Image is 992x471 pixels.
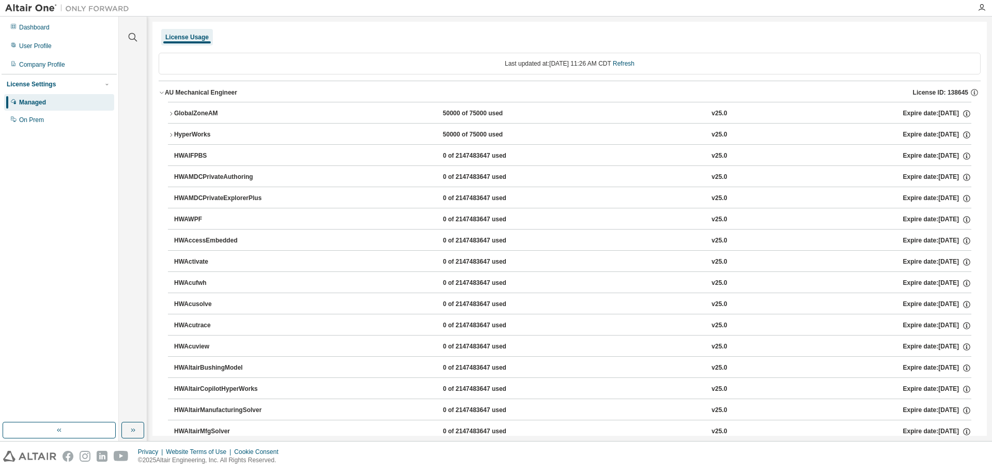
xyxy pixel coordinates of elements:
div: 50000 of 75000 used [443,130,536,140]
div: HWAIFPBS [174,151,267,161]
div: User Profile [19,42,52,50]
div: v25.0 [711,279,727,288]
button: HyperWorks50000 of 75000 usedv25.0Expire date:[DATE] [168,124,971,146]
div: On Prem [19,116,44,124]
img: linkedin.svg [97,451,107,462]
div: 0 of 2147483647 used [443,173,536,182]
div: Managed [19,98,46,107]
a: Refresh [613,60,634,67]
button: HWAcusolve0 of 2147483647 usedv25.0Expire date:[DATE] [174,293,971,316]
div: Expire date: [DATE] [903,300,971,309]
div: v25.0 [711,109,727,118]
div: HWAcuview [174,342,267,352]
div: v25.0 [711,321,727,330]
div: 0 of 2147483647 used [443,406,536,415]
button: HWAcutrace0 of 2147483647 usedv25.0Expire date:[DATE] [174,314,971,337]
button: HWAcuview0 of 2147483647 usedv25.0Expire date:[DATE] [174,336,971,358]
button: AU Mechanical EngineerLicense ID: 138645 [159,81,981,104]
img: facebook.svg [63,451,73,462]
div: v25.0 [711,342,727,352]
div: 0 of 2147483647 used [443,321,536,330]
button: HWAltairManufacturingSolver0 of 2147483647 usedv25.0Expire date:[DATE] [174,399,971,422]
div: Expire date: [DATE] [903,385,971,394]
div: Expire date: [DATE] [903,342,971,352]
div: 0 of 2147483647 used [443,151,536,161]
button: HWAWPF0 of 2147483647 usedv25.0Expire date:[DATE] [174,208,971,231]
div: Expire date: [DATE] [903,215,971,224]
div: v25.0 [711,300,727,309]
div: HWAcusolve [174,300,267,309]
button: HWAltairCopilotHyperWorks0 of 2147483647 usedv25.0Expire date:[DATE] [174,378,971,401]
div: License Settings [7,80,56,88]
div: HWAMDCPrivateExplorerPlus [174,194,267,203]
div: Expire date: [DATE] [903,363,971,373]
button: HWAltairMfgSolver0 of 2147483647 usedv25.0Expire date:[DATE] [174,420,971,443]
div: HWAcutrace [174,321,267,330]
div: 0 of 2147483647 used [443,363,536,373]
div: Expire date: [DATE] [903,151,971,161]
div: v25.0 [711,385,727,394]
p: © 2025 Altair Engineering, Inc. All Rights Reserved. [138,456,285,465]
div: AU Mechanical Engineer [165,88,237,97]
div: 0 of 2147483647 used [443,215,536,224]
div: License Usage [165,33,209,41]
div: v25.0 [711,173,727,182]
div: Expire date: [DATE] [903,194,971,203]
div: HWAccessEmbedded [174,236,267,246]
div: Expire date: [DATE] [903,321,971,330]
div: Expire date: [DATE] [903,236,971,246]
div: HWAltairCopilotHyperWorks [174,385,267,394]
div: v25.0 [711,215,727,224]
div: 0 of 2147483647 used [443,385,536,394]
button: HWAltairBushingModel0 of 2147483647 usedv25.0Expire date:[DATE] [174,357,971,379]
div: v25.0 [711,427,727,436]
div: Company Profile [19,60,65,69]
div: v25.0 [711,257,727,267]
div: Expire date: [DATE] [903,427,971,436]
img: Altair One [5,3,134,13]
div: Last updated at: [DATE] 11:26 AM CDT [159,53,981,74]
div: Expire date: [DATE] [903,279,971,288]
button: HWAMDCPrivateExplorerPlus0 of 2147483647 usedv25.0Expire date:[DATE] [174,187,971,210]
div: Privacy [138,448,166,456]
div: HWAltairManufacturingSolver [174,406,267,415]
span: License ID: 138645 [913,88,968,97]
button: HWAMDCPrivateAuthoring0 of 2147483647 usedv25.0Expire date:[DATE] [174,166,971,189]
div: Cookie Consent [234,448,284,456]
div: HyperWorks [174,130,267,140]
div: Expire date: [DATE] [903,173,971,182]
div: HWAWPF [174,215,267,224]
img: youtube.svg [114,451,129,462]
button: HWAcufwh0 of 2147483647 usedv25.0Expire date:[DATE] [174,272,971,295]
div: v25.0 [711,406,727,415]
button: GlobalZoneAM50000 of 75000 usedv25.0Expire date:[DATE] [168,102,971,125]
div: Expire date: [DATE] [903,406,971,415]
img: altair_logo.svg [3,451,56,462]
div: Expire date: [DATE] [903,109,971,118]
div: 0 of 2147483647 used [443,342,536,352]
button: HWAccessEmbedded0 of 2147483647 usedv25.0Expire date:[DATE] [174,230,971,252]
button: HWAIFPBS0 of 2147483647 usedv25.0Expire date:[DATE] [174,145,971,168]
div: Website Terms of Use [166,448,234,456]
div: GlobalZoneAM [174,109,267,118]
div: HWAcufwh [174,279,267,288]
div: v25.0 [711,363,727,373]
button: HWActivate0 of 2147483647 usedv25.0Expire date:[DATE] [174,251,971,274]
div: HWAltairBushingModel [174,363,267,373]
img: instagram.svg [80,451,90,462]
div: 0 of 2147483647 used [443,300,536,309]
div: v25.0 [711,151,727,161]
div: HWAMDCPrivateAuthoring [174,173,267,182]
div: 0 of 2147483647 used [443,279,536,288]
div: v25.0 [711,130,727,140]
div: 50000 of 75000 used [443,109,536,118]
div: 0 of 2147483647 used [443,194,536,203]
div: 0 of 2147483647 used [443,257,536,267]
div: HWActivate [174,257,267,267]
div: v25.0 [711,236,727,246]
div: Expire date: [DATE] [903,130,971,140]
div: HWAltairMfgSolver [174,427,267,436]
div: Expire date: [DATE] [903,257,971,267]
div: 0 of 2147483647 used [443,236,536,246]
div: Dashboard [19,23,50,32]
